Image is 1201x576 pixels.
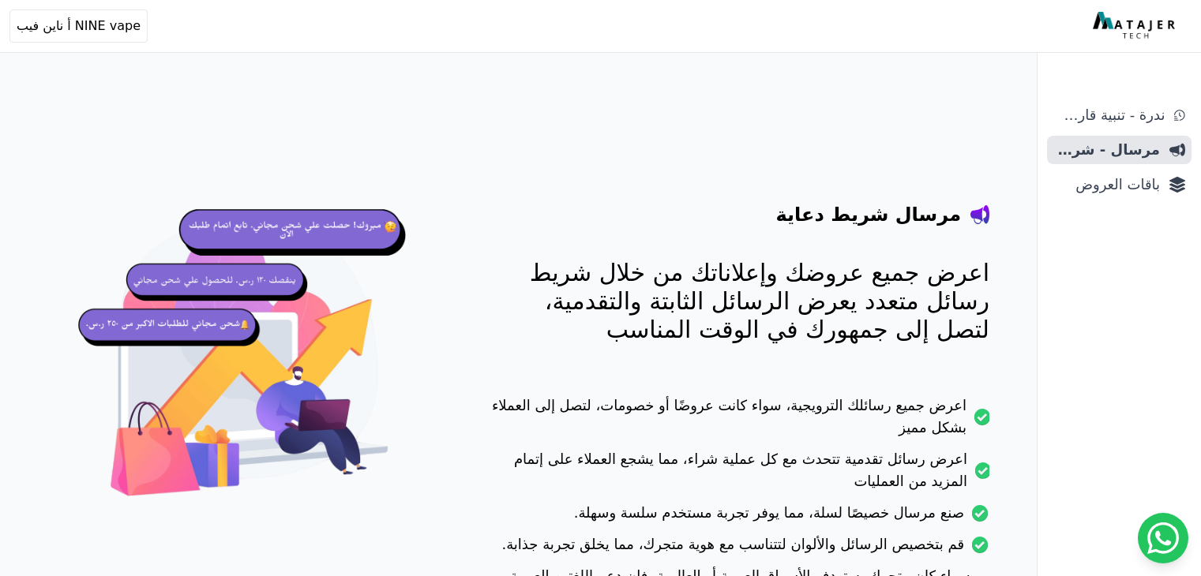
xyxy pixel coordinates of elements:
[1053,104,1165,126] span: ندرة - تنبية قارب علي النفاذ
[489,448,989,502] li: اعرض رسائل تقدمية تتحدث مع كل عملية شراء، مما يشجع العملاء على إتمام المزيد من العمليات
[489,395,989,448] li: اعرض جميع رسائلك الترويجية، سواء كانت عروضًا أو خصومات، لتصل إلى العملاء بشكل مميز
[1093,12,1179,40] img: MatajerTech Logo
[489,533,989,565] li: قم بتخصيص الرسائل والألوان لتتناسب مع هوية متجرك، مما يخلق تجربة جذابة.
[776,202,961,227] h4: مرسال شريط دعاية
[489,259,989,344] p: اعرض جميع عروضك وإعلاناتك من خلال شريط رسائل متعدد يعرض الرسائل الثابتة والتقدمية، لتصل إلى جمهور...
[1053,174,1160,196] span: باقات العروض
[9,9,148,43] button: NINE vape أ ناين فيب
[1053,139,1160,161] span: مرسال - شريط دعاية
[17,17,141,36] span: NINE vape أ ناين فيب
[489,502,989,533] li: صنع مرسال خصيصًا لسلة، مما يوفر تجربة مستخدم سلسة وسهلة.
[73,189,426,541] img: hero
